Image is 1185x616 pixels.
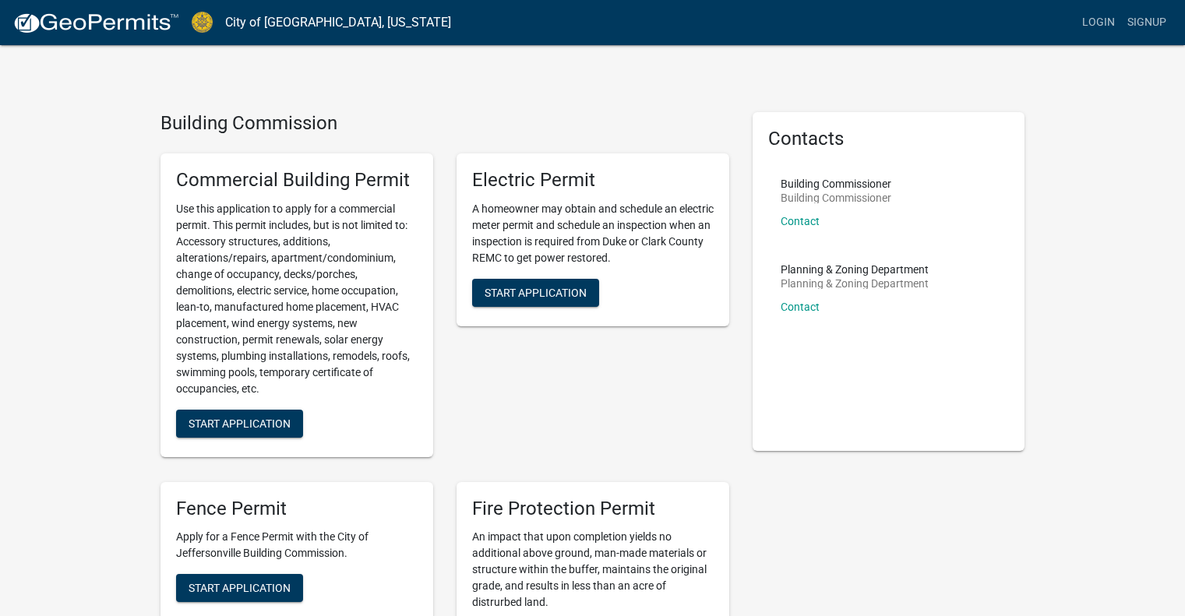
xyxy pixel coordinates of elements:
[472,169,714,192] h5: Electric Permit
[472,529,714,611] p: An impact that upon completion yields no additional above ground, man-made materials or structure...
[176,410,303,438] button: Start Application
[189,417,291,429] span: Start Application
[781,301,820,313] a: Contact
[225,9,451,36] a: City of [GEOGRAPHIC_DATA], [US_STATE]
[176,201,418,397] p: Use this application to apply for a commercial permit. This permit includes, but is not limited t...
[781,178,891,189] p: Building Commissioner
[176,529,418,561] p: Apply for a Fence Permit with the City of Jeffersonville Building Commission.
[189,582,291,594] span: Start Application
[176,498,418,520] h5: Fence Permit
[160,112,729,135] h4: Building Commission
[1121,8,1173,37] a: Signup
[781,264,929,275] p: Planning & Zoning Department
[472,201,714,266] p: A homeowner may obtain and schedule an electric meter permit and schedule an inspection when an i...
[192,12,213,33] img: City of Jeffersonville, Indiana
[176,574,303,602] button: Start Application
[176,169,418,192] h5: Commercial Building Permit
[1076,8,1121,37] a: Login
[781,192,891,203] p: Building Commissioner
[781,278,929,289] p: Planning & Zoning Department
[472,279,599,307] button: Start Application
[781,215,820,227] a: Contact
[768,128,1010,150] h5: Contacts
[472,498,714,520] h5: Fire Protection Permit
[485,286,587,298] span: Start Application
